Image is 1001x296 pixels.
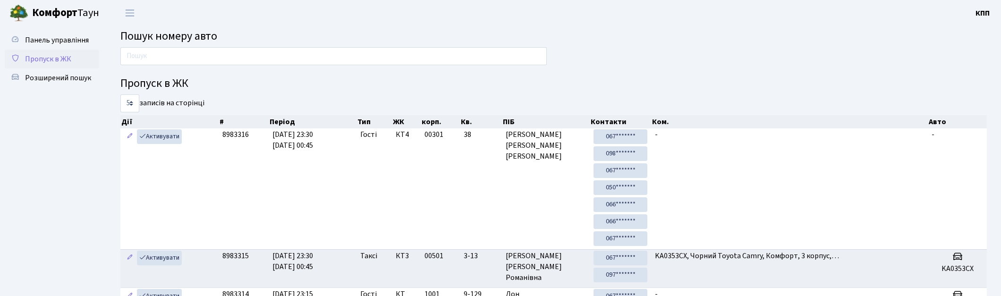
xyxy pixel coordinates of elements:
label: записів на сторінці [120,94,204,112]
input: Пошук [120,47,547,65]
th: Ком. [651,115,928,128]
a: Редагувати [124,129,136,144]
span: [PERSON_NAME] [PERSON_NAME] [PERSON_NAME] [506,129,586,162]
b: Комфорт [32,5,77,20]
span: Пропуск в ЖК [25,54,71,64]
a: Редагувати [124,251,136,265]
span: 8983316 [222,129,249,140]
span: 00301 [424,129,443,140]
button: Переключити навігацію [118,5,142,21]
a: Активувати [137,251,182,265]
a: Панель управління [5,31,99,50]
span: [DATE] 23:30 [DATE] 00:45 [272,129,313,151]
th: ЖК [392,115,421,128]
th: # [219,115,269,128]
th: Авто [928,115,987,128]
span: Гості [360,129,377,140]
a: Пропуск в ЖК [5,50,99,68]
span: Пошук номеру авто [120,28,217,44]
span: Таун [32,5,99,21]
th: Контакти [590,115,651,128]
a: Розширений пошук [5,68,99,87]
span: КТ3 [396,251,417,262]
th: корп. [421,115,459,128]
select: записів на сторінці [120,94,139,112]
span: Таксі [360,251,377,262]
span: 38 [464,129,499,140]
th: Період [269,115,357,128]
span: KA0353CX, Чорний Toyota Camry, Комфорт, 3 корпус,… [655,251,839,261]
span: КТ4 [396,129,417,140]
h4: Пропуск в ЖК [120,77,987,91]
img: logo.png [9,4,28,23]
span: - [655,129,658,140]
span: [PERSON_NAME] [PERSON_NAME] Романівна [506,251,586,283]
th: Дії [120,115,219,128]
span: 3-13 [464,251,499,262]
h5: KA0353CX [932,264,983,273]
span: Розширений пошук [25,73,91,83]
span: 8983315 [222,251,249,261]
a: Активувати [137,129,182,144]
span: - [932,129,934,140]
b: КПП [976,8,990,18]
span: [DATE] 23:30 [DATE] 00:45 [272,251,313,272]
a: КПП [976,8,990,19]
th: Кв. [460,115,502,128]
th: ПІБ [502,115,590,128]
span: Панель управління [25,35,89,45]
th: Тип [356,115,391,128]
span: 00501 [424,251,443,261]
